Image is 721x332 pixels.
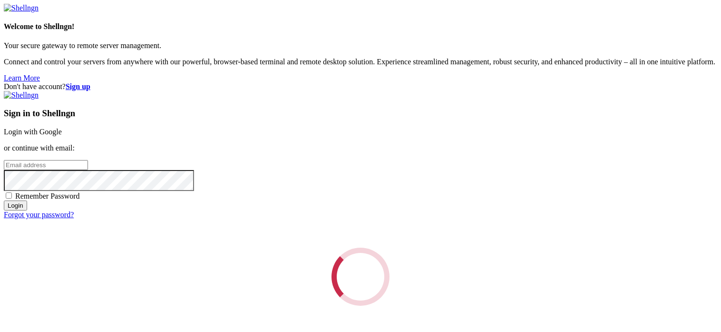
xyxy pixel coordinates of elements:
[66,82,90,91] a: Sign up
[4,160,88,170] input: Email address
[4,82,717,91] div: Don't have account?
[4,58,717,66] p: Connect and control your servers from anywhere with our powerful, browser-based terminal and remo...
[4,211,74,219] a: Forgot your password?
[6,192,12,199] input: Remember Password
[4,74,40,82] a: Learn More
[4,128,62,136] a: Login with Google
[4,201,27,211] input: Login
[4,108,717,119] h3: Sign in to Shellngn
[15,192,80,200] span: Remember Password
[4,22,717,31] h4: Welcome to Shellngn!
[331,248,390,306] div: Loading...
[4,4,39,12] img: Shellngn
[4,144,717,152] p: or continue with email:
[4,41,717,50] p: Your secure gateway to remote server management.
[4,91,39,100] img: Shellngn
